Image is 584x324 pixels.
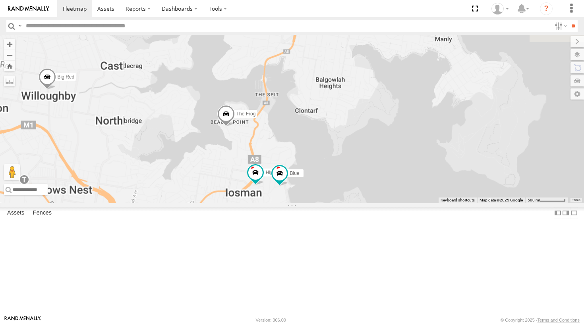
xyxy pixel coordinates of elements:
[4,50,15,61] button: Zoom out
[29,207,56,219] label: Fences
[236,111,256,117] span: The Frog
[58,75,75,80] span: Big Red
[570,88,584,100] label: Map Settings
[266,170,278,175] span: Hippo
[4,39,15,50] button: Zoom in
[525,197,568,203] button: Map scale: 500 m per 63 pixels
[17,20,23,32] label: Search Query
[4,75,15,86] label: Measure
[4,61,15,71] button: Zoom Home
[528,198,539,202] span: 500 m
[480,198,523,202] span: Map data ©2025 Google
[3,207,28,219] label: Assets
[501,318,580,322] div: © Copyright 2025 -
[554,207,562,219] label: Dock Summary Table to the Left
[489,3,512,15] div: myBins Admin
[8,6,49,12] img: rand-logo.svg
[4,316,41,324] a: Visit our Website
[290,171,300,176] span: Blue
[572,199,580,202] a: Terms (opens in new tab)
[540,2,553,15] i: ?
[256,318,286,322] div: Version: 306.00
[4,164,20,180] button: Drag Pegman onto the map to open Street View
[551,20,569,32] label: Search Filter Options
[441,197,475,203] button: Keyboard shortcuts
[570,207,578,219] label: Hide Summary Table
[562,207,570,219] label: Dock Summary Table to the Right
[538,318,580,322] a: Terms and Conditions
